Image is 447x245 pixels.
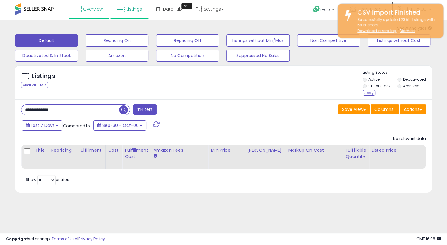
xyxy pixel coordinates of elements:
[156,34,219,47] button: Repricing Off
[102,122,139,128] span: Sep-30 - Oct-06
[153,147,206,153] div: Amazon Fees
[416,236,441,242] span: 2025-10-14 16:08 GMT
[133,104,157,115] button: Filters
[52,236,77,242] a: Terms of Use
[63,123,91,129] span: Compared to:
[83,6,103,12] span: Overview
[78,147,103,153] div: Fulfillment
[126,6,142,12] span: Listings
[368,83,390,89] label: Out of Stock
[400,104,426,114] button: Actions
[15,50,78,62] button: Deactivated & In Stock
[153,153,157,159] small: Amazon Fees.
[393,136,426,142] div: No relevant data
[163,6,182,12] span: DataHub
[403,83,419,89] label: Archived
[15,34,78,47] button: Default
[368,77,380,82] label: Active
[26,177,69,182] span: Show: entries
[403,77,426,82] label: Deactivated
[226,50,289,62] button: Suppressed No Sales
[93,120,146,131] button: Sep-30 - Oct-06
[288,147,340,153] div: Markup on Cost
[297,34,360,47] button: Non Competitive
[35,147,46,153] div: Title
[211,147,242,153] div: Min Price
[363,90,375,96] div: Apply
[308,1,340,20] a: Help
[353,17,439,34] div: Successfully updated 23511 listings with 5918 errors.
[6,236,105,242] div: seller snap | |
[86,50,148,62] button: Amazon
[156,50,219,62] button: No Competition
[226,34,289,47] button: Listings without Min/Max
[78,236,105,242] a: Privacy Policy
[374,106,394,112] span: Columns
[313,5,320,13] i: Get Help
[125,147,148,160] div: Fulfillment Cost
[247,147,283,153] div: [PERSON_NAME]
[31,122,55,128] span: Last 7 Days
[357,28,396,33] a: Download errors log
[108,147,120,153] div: Cost
[181,3,192,9] div: Tooltip anchor
[345,147,366,160] div: Fulfillable Quantity
[372,147,424,153] div: Listed Price
[86,34,148,47] button: Repricing On
[363,70,432,76] p: Listing States:
[371,104,399,114] button: Columns
[32,72,55,80] h5: Listings
[286,145,343,169] th: The percentage added to the cost of goods (COGS) that forms the calculator for Min & Max prices.
[353,8,439,17] div: CSV Import Finished
[21,82,48,88] div: Clear All Filters
[322,7,330,12] span: Help
[51,147,73,153] div: Repricing
[368,34,430,47] button: Listings without Cost
[338,104,370,114] button: Save View
[22,120,62,131] button: Last 7 Days
[400,28,415,33] u: Dismiss
[6,236,28,242] strong: Copyright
